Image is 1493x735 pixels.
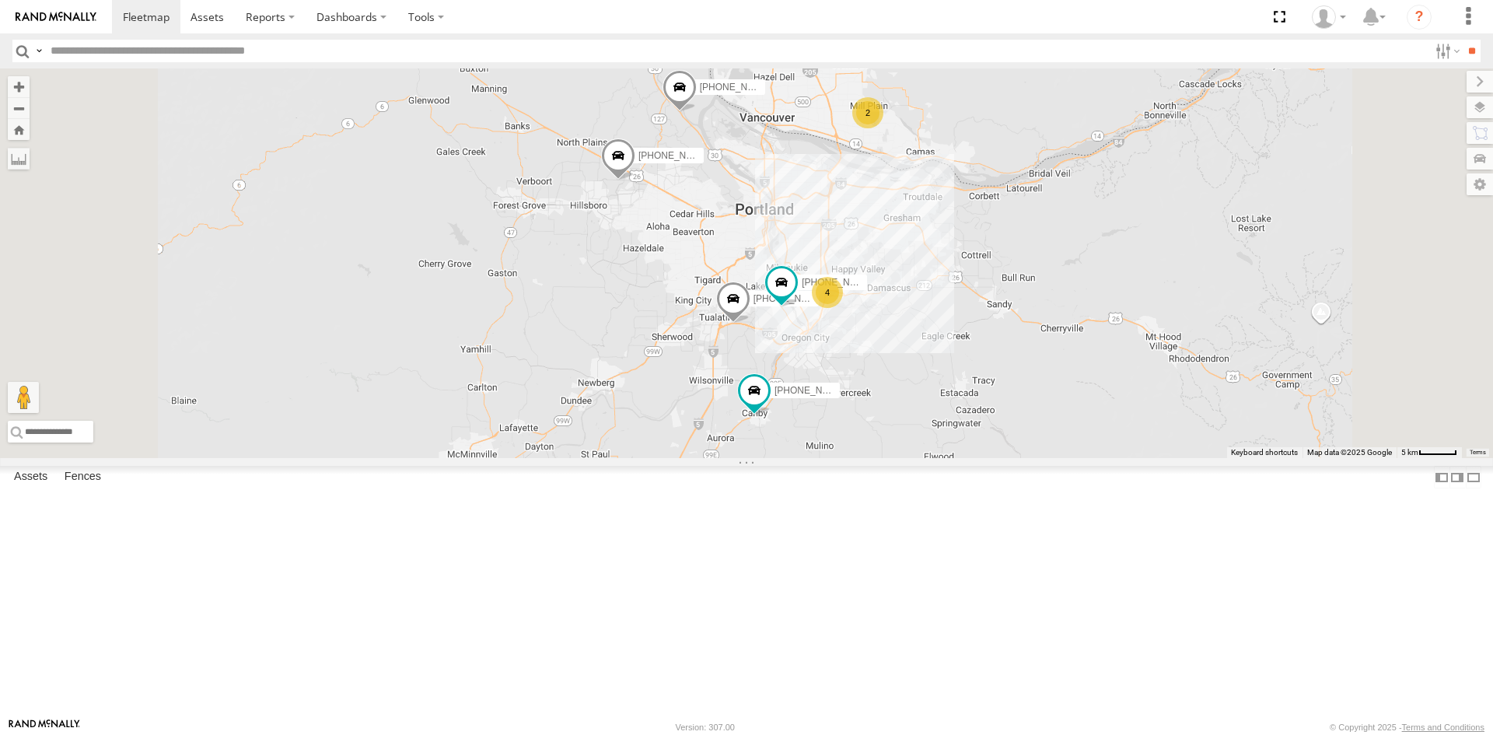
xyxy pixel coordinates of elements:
[1467,173,1493,195] label: Map Settings
[774,385,858,396] span: [PHONE_NUMBER]
[1306,5,1351,29] div: Dwayne Rieks
[852,97,883,128] div: 2
[8,76,30,97] button: Zoom in
[1401,448,1418,457] span: 5 km
[1449,466,1465,488] label: Dock Summary Table to the Right
[8,97,30,119] button: Zoom out
[8,148,30,170] label: Measure
[812,277,843,308] div: 4
[8,119,30,140] button: Zoom Home
[1402,723,1484,732] a: Terms and Conditions
[9,719,80,735] a: Visit our Website
[1466,466,1481,488] label: Hide Summary Table
[1407,5,1432,30] i: ?
[638,150,722,161] span: [PHONE_NUMBER]
[33,40,45,62] label: Search Query
[1397,447,1462,458] button: Map Scale: 5 km per 46 pixels
[676,723,735,732] div: Version: 307.00
[6,467,55,488] label: Assets
[8,382,39,413] button: Drag Pegman onto the map to open Street View
[16,12,96,23] img: rand-logo.svg
[753,293,837,304] span: [PHONE_NUMBER]
[1429,40,1463,62] label: Search Filter Options
[1434,466,1449,488] label: Dock Summary Table to the Left
[1470,450,1486,456] a: Terms (opens in new tab)
[802,277,886,288] span: [PHONE_NUMBER]
[57,467,109,488] label: Fences
[700,81,784,92] span: [PHONE_NUMBER]
[1231,447,1298,458] button: Keyboard shortcuts
[1307,448,1392,457] span: Map data ©2025 Google
[1330,723,1484,732] div: © Copyright 2025 -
